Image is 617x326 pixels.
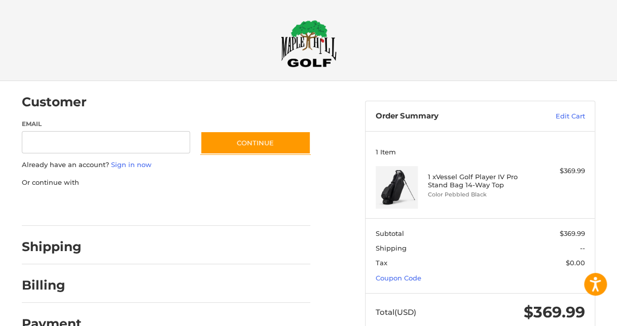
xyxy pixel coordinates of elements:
[376,148,585,156] h3: 1 Item
[566,259,585,267] span: $0.00
[376,274,421,282] a: Coupon Code
[22,94,87,110] h2: Customer
[428,173,530,189] h4: 1 x Vessel Golf Player IV Pro Stand Bag 14-Way Top
[104,197,180,216] iframe: PayPal-paylater
[376,259,387,267] span: Tax
[191,197,267,216] iframe: PayPal-venmo
[518,111,585,121] a: Edit Cart
[560,229,585,237] span: $369.99
[580,244,585,252] span: --
[22,277,81,293] h2: Billing
[22,119,190,129] label: Email
[376,111,518,121] h3: Order Summary
[376,244,407,252] span: Shipping
[111,160,152,169] a: Sign in now
[532,166,585,176] div: $369.99
[281,20,337,67] img: Maple Hill Golf
[22,160,310,170] p: Already have an account?
[428,190,530,199] li: Color Pebbled Black
[22,239,82,255] h2: Shipping
[200,131,311,154] button: Continue
[376,229,404,237] span: Subtotal
[19,197,95,216] iframe: PayPal-paypal
[22,178,310,188] p: Or continue with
